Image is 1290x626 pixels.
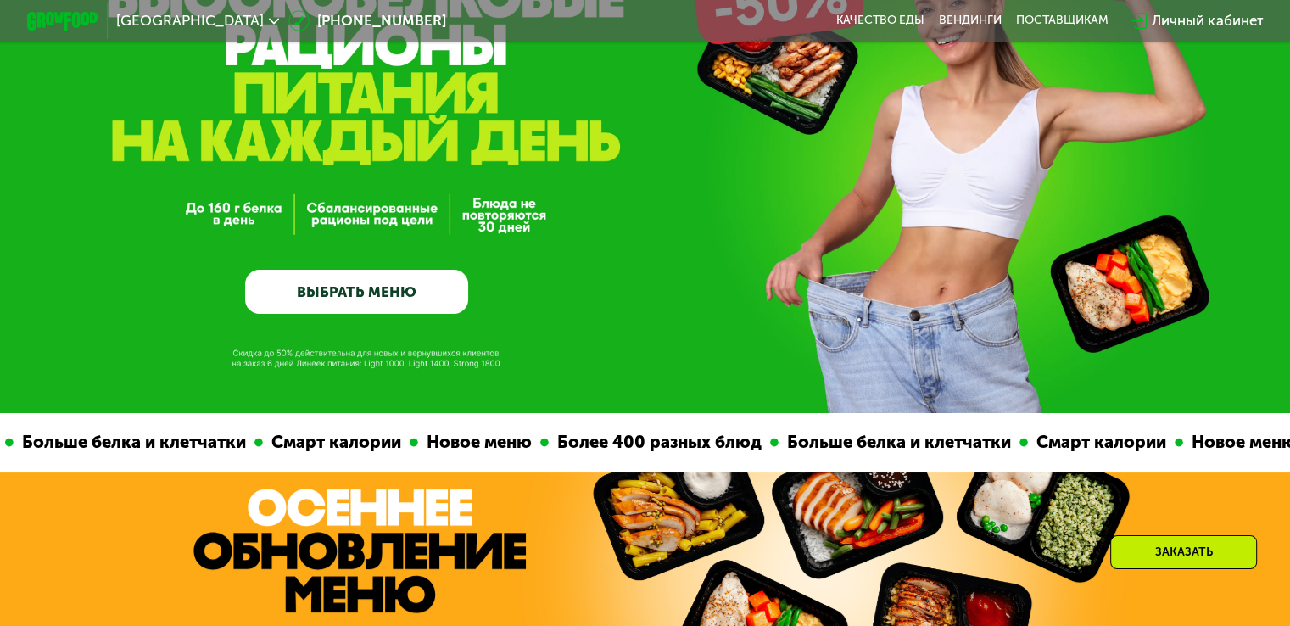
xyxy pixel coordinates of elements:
[768,429,1008,456] div: Больше белка и клетчатки
[538,429,759,456] div: Более 400 разных блюд
[116,14,264,28] span: [GEOGRAPHIC_DATA]
[1016,14,1109,28] div: поставщикам
[1152,10,1263,31] div: Личный кабинет
[288,10,446,31] a: [PHONE_NUMBER]
[1110,535,1257,569] div: Заказать
[836,14,924,28] a: Качество еды
[939,14,1002,28] a: Вендинги
[1017,429,1164,456] div: Смарт калории
[407,429,529,456] div: Новое меню
[252,429,399,456] div: Смарт калории
[245,270,468,315] a: ВЫБРАТЬ МЕНЮ
[3,429,243,456] div: Больше белка и клетчатки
